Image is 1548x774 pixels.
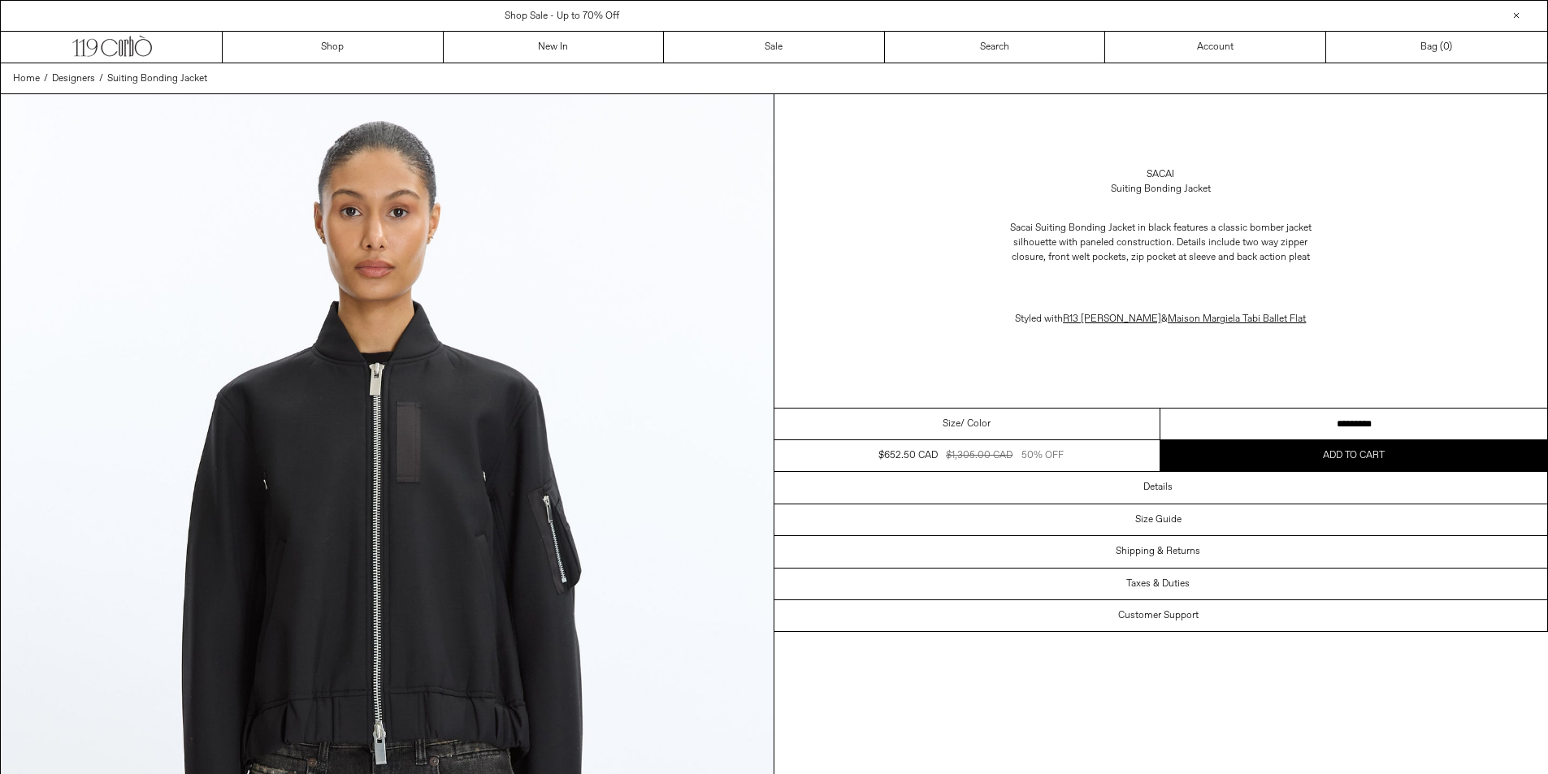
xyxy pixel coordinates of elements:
[444,32,665,63] a: New In
[943,417,960,431] span: Size
[998,213,1323,273] p: Sacai Suiting Bonding Jacket in black features a classic bomber jacket silhouette with paneled co...
[946,448,1012,463] div: $1,305.00 CAD
[1015,313,1306,326] span: Styled with &
[223,32,444,63] a: Shop
[13,72,40,85] span: Home
[878,448,938,463] div: $652.50 CAD
[44,71,48,86] span: /
[13,71,40,86] a: Home
[1063,313,1161,326] a: R13 [PERSON_NAME]
[107,71,207,86] a: Suiting Bonding Jacket
[1326,32,1547,63] a: Bag ()
[99,71,103,86] span: /
[1021,448,1064,463] div: 50% OFF
[1126,578,1190,590] h3: Taxes & Duties
[1116,546,1200,557] h3: Shipping & Returns
[1135,514,1182,525] h3: Size Guide
[664,32,885,63] a: Sale
[52,71,95,86] a: Designers
[505,10,619,23] a: Shop Sale - Up to 70% Off
[52,72,95,85] span: Designers
[1143,482,1173,493] h3: Details
[960,417,991,431] span: / Color
[1105,32,1326,63] a: Account
[1160,440,1547,471] button: Add to cart
[107,72,207,85] span: Suiting Bonding Jacket
[1111,182,1211,197] div: Suiting Bonding Jacket
[1443,41,1449,54] span: 0
[1168,313,1306,326] a: Maison Margiela Tabi Ballet Flat
[1443,40,1452,54] span: )
[1147,167,1174,182] a: Sacai
[885,32,1106,63] a: Search
[1118,610,1199,621] h3: Customer Support
[1323,449,1385,462] span: Add to cart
